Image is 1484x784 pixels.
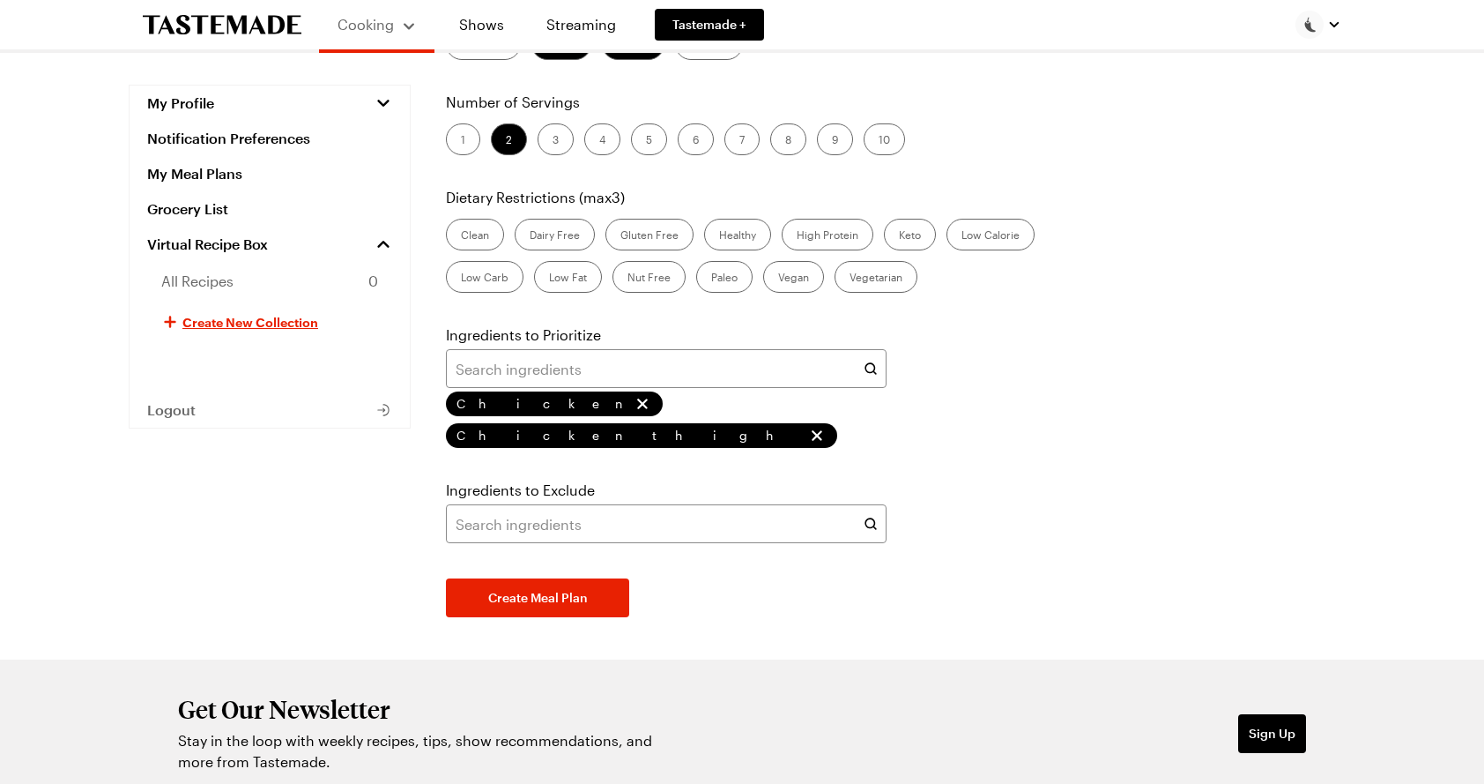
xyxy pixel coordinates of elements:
span: Logout [147,401,196,419]
label: 9 [817,123,853,155]
label: 5 [631,123,667,155]
a: Virtual Recipe Box [130,227,410,262]
label: Clean [446,219,504,250]
p: Stay in the loop with weekly recipes, tips, show recommendations, and more from Tastemade. [178,730,663,773]
label: Healthy [704,219,771,250]
p: Dietary Restrictions (max 3 ) [446,187,1038,208]
button: Create Meal Plan [446,579,629,617]
span: 0 [368,271,378,292]
label: 10 [864,123,905,155]
span: Virtual Recipe Box [147,235,268,253]
label: Paleo [696,261,753,293]
button: Sign Up [1238,714,1306,753]
label: Vegan [763,261,824,293]
label: Nut Free [612,261,686,293]
a: To Tastemade Home Page [143,15,301,35]
label: 7 [724,123,760,155]
a: My Meal Plans [130,156,410,191]
span: Create Meal Plan [488,589,588,607]
span: Sign Up [1249,725,1295,743]
button: My Profile [130,86,410,121]
label: High Protein [782,219,873,250]
label: 4 [584,123,620,155]
label: 1 [446,123,480,155]
label: Dairy Free [515,219,595,250]
label: Vegetarian [835,261,917,293]
label: Low Fat [534,261,602,293]
button: Logout [130,392,410,428]
span: Create New Collection [182,313,318,331]
label: Low Calorie [946,219,1035,250]
a: Notification Preferences [130,121,410,156]
label: 8 [770,123,806,155]
button: Profile picture [1295,11,1341,39]
p: Number of Servings [446,92,1038,113]
span: Chicken thigh [456,428,804,444]
button: Create New Collection [130,301,410,343]
span: Chicken [456,396,629,412]
a: Grocery List [130,191,410,227]
a: Tastemade + [655,9,764,41]
label: Gluten Free [605,219,694,250]
button: Cooking [337,7,417,42]
span: Cooking [338,16,394,33]
span: My Profile [147,94,214,112]
input: Search ingredients [446,504,887,543]
label: Ingredients to Exclude [446,480,595,501]
h2: Get Our Newsletter [178,695,663,723]
label: 3 [538,123,574,155]
span: All Recipes [161,271,234,292]
label: Ingredients to Prioritize [446,325,601,346]
img: Profile picture [1295,11,1324,39]
span: Tastemade + [672,16,746,34]
button: remove Chicken [633,394,652,414]
label: Low Carb [446,261,523,293]
label: 2 [491,123,527,155]
label: 6 [678,123,714,155]
label: Keto [884,219,936,250]
input: Search ingredients [446,349,887,388]
button: remove Chicken thigh [807,426,827,445]
a: All Recipes0 [130,262,410,301]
